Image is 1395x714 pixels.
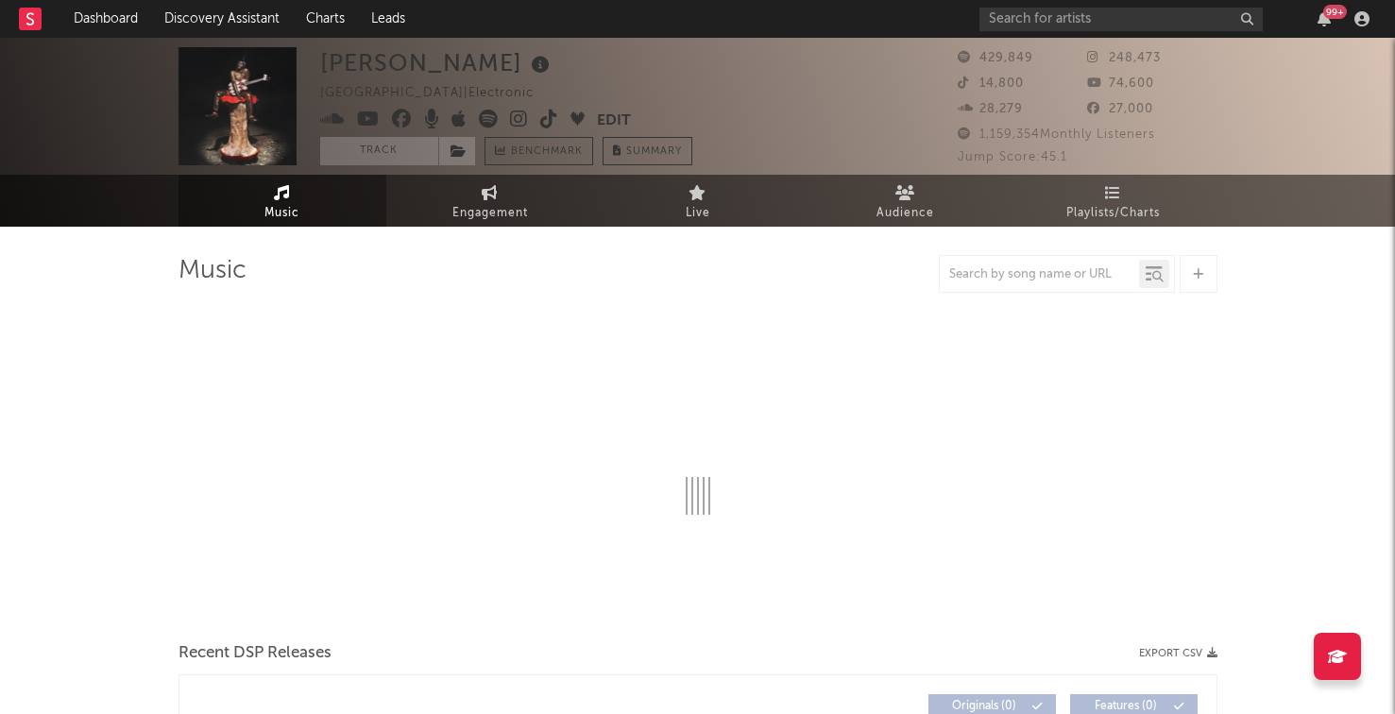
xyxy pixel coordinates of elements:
span: 1,159,354 Monthly Listeners [958,128,1155,141]
a: Playlists/Charts [1010,175,1217,227]
button: 99+ [1318,11,1331,26]
button: Summary [603,137,692,165]
span: Engagement [452,202,528,225]
span: Audience [876,202,934,225]
span: 248,473 [1087,52,1161,64]
button: Edit [597,110,631,133]
div: [GEOGRAPHIC_DATA] | Electronic [320,82,555,105]
button: Export CSV [1139,648,1217,659]
a: Engagement [386,175,594,227]
span: Live [686,202,710,225]
div: 99 + [1323,5,1347,19]
span: 74,600 [1087,77,1154,90]
a: Live [594,175,802,227]
span: Jump Score: 45.1 [958,151,1067,163]
span: Features ( 0 ) [1082,701,1169,712]
span: Originals ( 0 ) [941,701,1028,712]
span: Playlists/Charts [1066,202,1160,225]
button: Track [320,137,438,165]
input: Search for artists [979,8,1263,31]
a: Benchmark [485,137,593,165]
a: Music [179,175,386,227]
span: 28,279 [958,103,1023,115]
a: Audience [802,175,1010,227]
input: Search by song name or URL [940,267,1139,282]
span: 27,000 [1087,103,1153,115]
div: [PERSON_NAME] [320,47,554,78]
span: Summary [626,146,682,157]
span: Benchmark [511,141,583,163]
span: Music [264,202,299,225]
span: 14,800 [958,77,1024,90]
span: Recent DSP Releases [179,642,332,665]
span: 429,849 [958,52,1033,64]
